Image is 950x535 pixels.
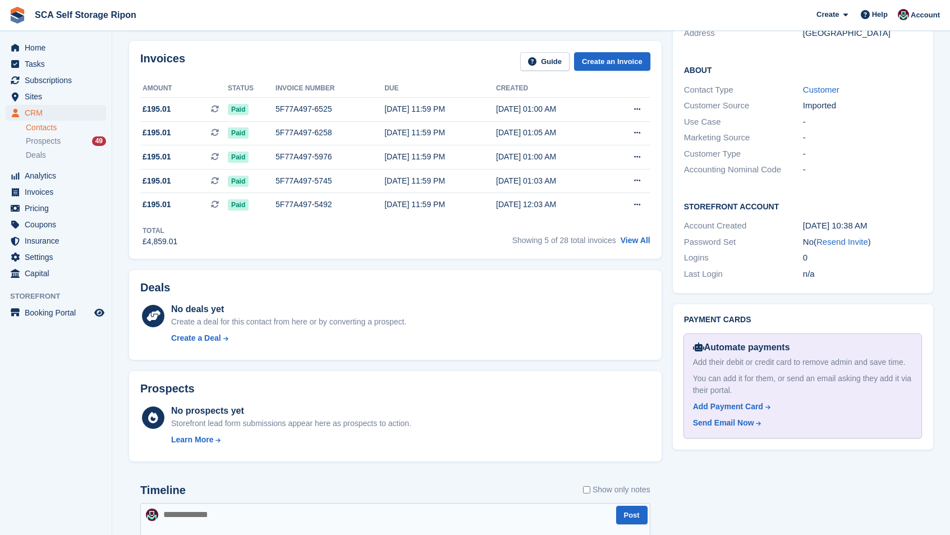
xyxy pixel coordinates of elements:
[6,105,106,121] a: menu
[276,103,384,115] div: 5F77A497-6525
[25,249,92,265] span: Settings
[6,184,106,200] a: menu
[171,316,406,328] div: Create a deal for this contact from here or by converting a prospect.
[616,506,648,524] button: Post
[693,417,754,429] div: Send Email Now
[496,199,607,211] div: [DATE] 12:03 AM
[684,27,803,40] div: Address
[228,199,249,211] span: Paid
[228,152,249,163] span: Paid
[6,305,106,321] a: menu
[693,401,908,413] a: Add Payment Card
[693,341,912,354] div: Automate payments
[814,237,871,246] span: ( )
[684,116,803,129] div: Use Case
[228,80,276,98] th: Status
[6,56,106,72] a: menu
[583,484,650,496] label: Show only notes
[803,85,839,94] a: Customer
[684,220,803,232] div: Account Created
[276,151,384,163] div: 5F77A497-5976
[171,303,406,316] div: No deals yet
[25,105,92,121] span: CRM
[911,10,940,21] span: Account
[143,175,171,187] span: £195.01
[496,80,607,98] th: Created
[684,148,803,161] div: Customer Type
[684,163,803,176] div: Accounting Nominal Code
[693,356,912,368] div: Add their debit or credit card to remove admin and save time.
[803,99,922,112] div: Imported
[384,199,496,211] div: [DATE] 11:59 PM
[92,136,106,146] div: 49
[143,199,171,211] span: £195.01
[6,72,106,88] a: menu
[276,175,384,187] div: 5F77A497-5745
[26,122,106,133] a: Contacts
[6,89,106,104] a: menu
[384,151,496,163] div: [DATE] 11:59 PM
[684,200,922,212] h2: Storefront Account
[872,9,888,20] span: Help
[9,7,26,24] img: stora-icon-8386f47178a22dfd0bd8f6a31ec36ba5ce8667c1dd55bd0f319d3a0aa187defe.svg
[803,131,922,144] div: -
[143,103,171,115] span: £195.01
[512,236,616,245] span: Showing 5 of 28 total invoices
[496,175,607,187] div: [DATE] 01:03 AM
[143,226,177,236] div: Total
[26,150,46,161] span: Deals
[803,252,922,264] div: 0
[684,315,922,324] h2: Payment cards
[684,252,803,264] div: Logins
[228,104,249,115] span: Paid
[171,434,411,446] a: Learn More
[140,484,186,497] h2: Timeline
[25,184,92,200] span: Invoices
[228,176,249,187] span: Paid
[26,135,106,147] a: Prospects 49
[30,6,141,24] a: SCA Self Storage Ripon
[93,306,106,319] a: Preview store
[25,217,92,232] span: Coupons
[803,220,922,232] div: [DATE] 10:38 AM
[384,80,496,98] th: Due
[384,175,496,187] div: [DATE] 11:59 PM
[520,52,570,71] a: Guide
[276,127,384,139] div: 5F77A497-6258
[803,163,922,176] div: -
[143,127,171,139] span: £195.01
[25,89,92,104] span: Sites
[6,266,106,281] a: menu
[6,217,106,232] a: menu
[803,116,922,129] div: -
[146,509,158,521] img: Sam Chapman
[171,434,213,446] div: Learn More
[171,332,221,344] div: Create a Deal
[693,401,763,413] div: Add Payment Card
[816,9,839,20] span: Create
[816,237,868,246] a: Resend Invite
[496,127,607,139] div: [DATE] 01:05 AM
[143,151,171,163] span: £195.01
[803,268,922,281] div: n/a
[898,9,909,20] img: Sam Chapman
[6,168,106,184] a: menu
[684,268,803,281] div: Last Login
[143,236,177,248] div: £4,859.01
[140,281,170,294] h2: Deals
[276,199,384,211] div: 5F77A497-5492
[10,291,112,302] span: Storefront
[384,127,496,139] div: [DATE] 11:59 PM
[803,148,922,161] div: -
[684,131,803,144] div: Marketing Source
[171,418,411,429] div: Storefront lead form submissions appear here as prospects to action.
[684,99,803,112] div: Customer Source
[803,27,922,40] div: [GEOGRAPHIC_DATA]
[803,236,922,249] div: No
[574,52,650,71] a: Create an Invoice
[384,103,496,115] div: [DATE] 11:59 PM
[25,40,92,56] span: Home
[25,305,92,321] span: Booking Portal
[583,484,590,496] input: Show only notes
[25,233,92,249] span: Insurance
